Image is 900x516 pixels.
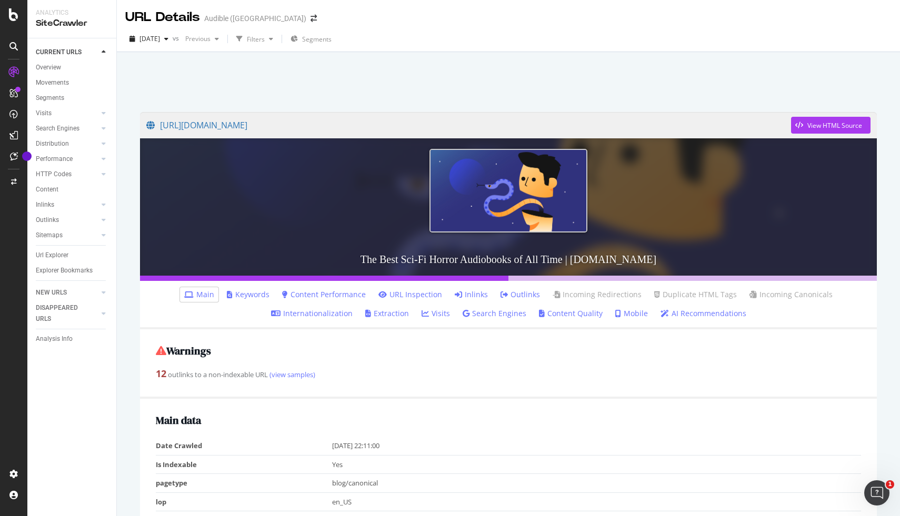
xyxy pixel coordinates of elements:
[36,8,108,17] div: Analytics
[615,308,648,319] a: Mobile
[156,367,166,380] strong: 12
[422,308,450,319] a: Visits
[36,230,98,241] a: Sitemaps
[36,47,98,58] a: CURRENT URLS
[429,149,587,232] img: The Best Sci-Fi Horror Audiobooks of All Time | Audible.com
[36,93,109,104] a: Segments
[36,199,54,210] div: Inlinks
[332,455,861,474] td: Yes
[749,289,833,300] a: Incoming Canonicals
[156,492,332,511] td: lop
[271,308,353,319] a: Internationalization
[156,437,332,455] td: Date Crawled
[36,17,108,29] div: SiteCrawler
[282,289,366,300] a: Content Performance
[36,265,93,276] div: Explorer Bookmarks
[302,35,332,44] span: Segments
[36,154,73,165] div: Performance
[268,370,315,379] a: (view samples)
[661,308,746,319] a: AI Recommendations
[463,308,526,319] a: Search Engines
[886,480,894,489] span: 1
[807,121,862,130] div: View HTML Source
[539,308,603,319] a: Content Quality
[654,289,737,300] a: Duplicate HTML Tags
[125,31,173,47] button: [DATE]
[36,302,98,325] a: DISAPPEARED URLS
[146,112,791,138] a: [URL][DOMAIN_NAME]
[36,184,58,195] div: Content
[36,62,61,73] div: Overview
[36,169,72,180] div: HTTP Codes
[365,308,409,319] a: Extraction
[864,480,889,505] iframe: Intercom live chat
[36,77,69,88] div: Movements
[553,289,642,300] a: Incoming Redirections
[140,243,877,276] h3: The Best Sci-Fi Horror Audiobooks of All Time | [DOMAIN_NAME]
[332,474,861,493] td: blog/canonical
[36,123,98,134] a: Search Engines
[36,287,98,298] a: NEW URLS
[36,199,98,210] a: Inlinks
[36,93,64,104] div: Segments
[247,35,265,44] div: Filters
[22,151,32,161] div: Tooltip anchor
[36,108,52,119] div: Visits
[36,169,98,180] a: HTTP Codes
[332,437,861,455] td: [DATE] 22:11:00
[36,108,98,119] a: Visits
[36,215,98,226] a: Outlinks
[36,138,98,149] a: Distribution
[455,289,488,300] a: Inlinks
[232,31,277,47] button: Filters
[36,302,89,325] div: DISAPPEARED URLS
[36,215,59,226] div: Outlinks
[36,62,109,73] a: Overview
[791,117,871,134] button: View HTML Source
[156,455,332,474] td: Is Indexable
[139,34,160,43] span: 2025 Sep. 12th
[36,287,67,298] div: NEW URLS
[36,333,109,345] a: Analysis Info
[36,138,69,149] div: Distribution
[286,31,336,47] button: Segments
[156,345,861,357] h2: Warnings
[36,77,109,88] a: Movements
[378,289,442,300] a: URL Inspection
[36,154,98,165] a: Performance
[36,250,109,261] a: Url Explorer
[125,8,200,26] div: URL Details
[204,13,306,24] div: Audible ([GEOGRAPHIC_DATA])
[173,34,181,43] span: vs
[156,474,332,493] td: pagetype
[184,289,214,300] a: Main
[181,34,211,43] span: Previous
[311,15,317,22] div: arrow-right-arrow-left
[501,289,540,300] a: Outlinks
[36,333,73,345] div: Analysis Info
[36,265,109,276] a: Explorer Bookmarks
[36,47,82,58] div: CURRENT URLS
[332,492,861,511] td: en_US
[36,123,79,134] div: Search Engines
[156,414,861,426] h2: Main data
[227,289,269,300] a: Keywords
[36,230,63,241] div: Sitemaps
[156,367,861,381] div: outlinks to a non-indexable URL
[36,184,109,195] a: Content
[181,31,223,47] button: Previous
[36,250,68,261] div: Url Explorer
